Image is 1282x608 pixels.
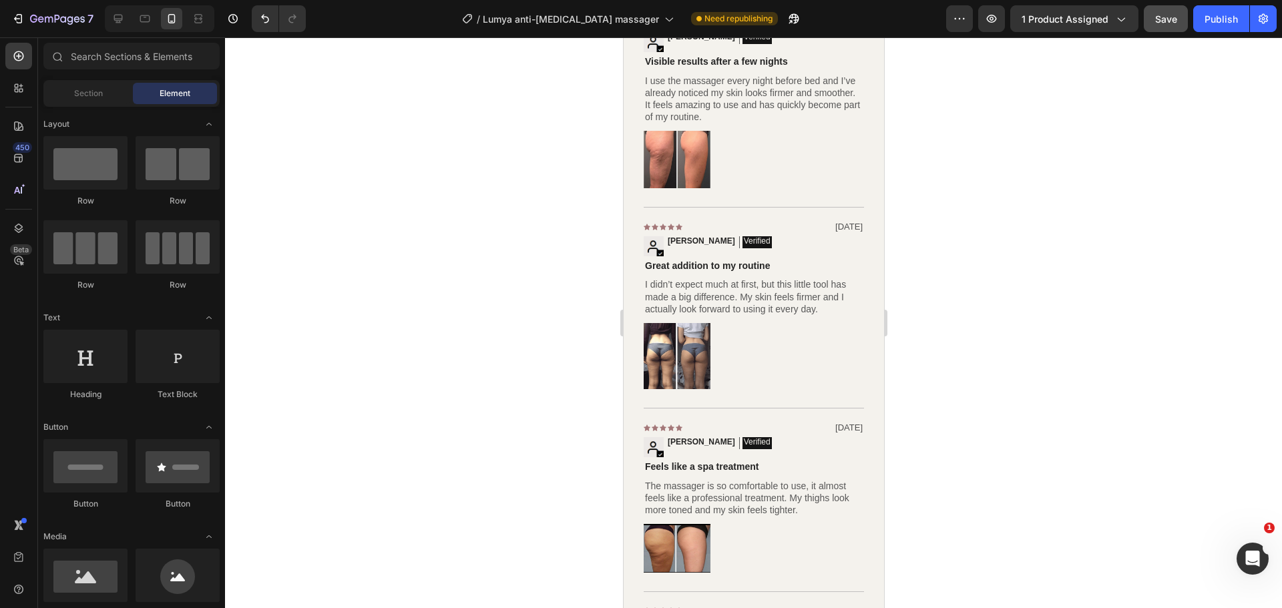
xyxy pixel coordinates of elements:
[483,12,659,26] span: Lumya anti-[MEDICAL_DATA] massager
[1264,523,1275,533] span: 1
[120,400,147,410] p: Verified
[704,13,773,25] span: Need republishing
[74,87,103,99] span: Section
[120,199,147,210] p: Verified
[13,142,32,153] div: 450
[198,307,220,328] span: Toggle open
[10,244,32,255] div: Beta
[1022,12,1108,26] span: 1 product assigned
[43,279,128,291] div: Row
[20,199,40,219] img: gempages_573771792565404562-9eca15d3-9b99-427a-bea7-890b2ba9495e.png
[21,241,239,278] p: I didn’t expect much at first, but this little tool has made a big difference. My skin feels firm...
[624,37,884,608] iframe: Design area
[1237,543,1269,575] iframe: Intercom live chat
[21,442,239,479] p: The massager is so comfortable to use, it almost feels like a professional treatment. My thighs l...
[212,184,239,194] span: [DATE]
[252,5,306,32] div: Undo/Redo
[20,400,40,420] img: gempages_573771792565404562-9eca15d3-9b99-427a-bea7-890b2ba9495e.png
[43,118,69,130] span: Layout
[43,421,68,433] span: Button
[43,388,128,400] div: Heading
[87,11,93,27] p: 7
[21,37,239,86] p: I use the massager every night before bed and I’ve already noticed my skin looks firmer and smoot...
[21,18,239,30] p: Visible results after a few nights
[136,388,220,400] div: Text Block
[43,531,67,543] span: Media
[136,498,220,510] div: Button
[477,12,480,26] span: /
[1155,13,1177,25] span: Save
[44,199,112,210] p: [PERSON_NAME]
[198,113,220,135] span: Toggle open
[5,5,99,32] button: 7
[198,526,220,547] span: Toggle open
[21,423,239,435] p: Feels like a spa treatment
[21,223,146,234] strong: Great addition to my routine
[1205,12,1238,26] div: Publish
[1010,5,1138,32] button: 1 product assigned
[136,279,220,291] div: Row
[43,195,128,207] div: Row
[1144,5,1188,32] button: Save
[160,87,190,99] span: Element
[136,195,220,207] div: Row
[43,312,60,324] span: Text
[1193,5,1249,32] button: Publish
[44,400,112,410] p: [PERSON_NAME]
[198,416,220,438] span: Toggle open
[212,385,239,395] span: [DATE]
[212,569,239,579] span: [DATE]
[43,43,220,69] input: Search Sections & Elements
[43,498,128,510] div: Button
